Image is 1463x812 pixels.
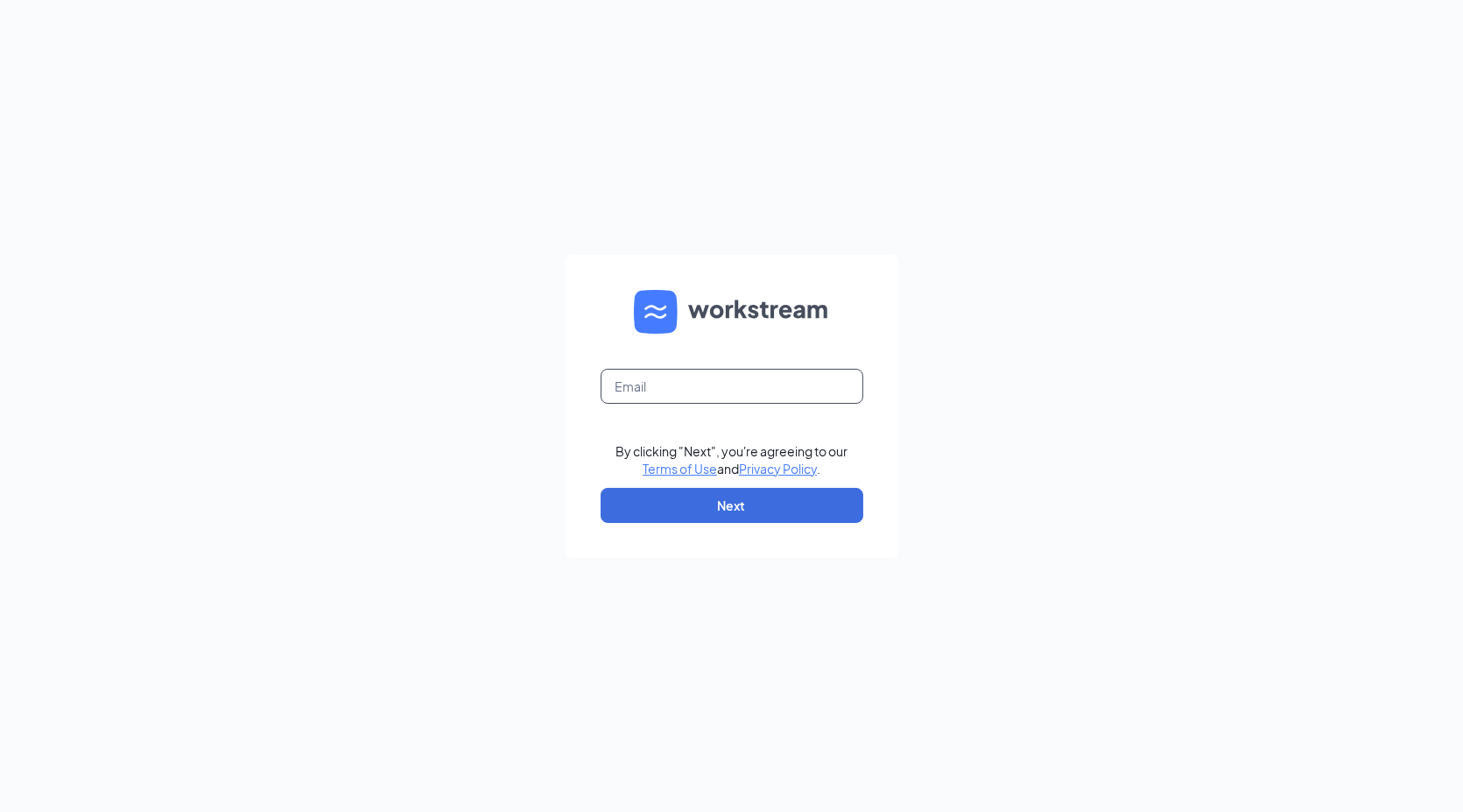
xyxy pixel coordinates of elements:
[634,290,830,334] img: WS logo and Workstream text
[643,461,717,477] a: Terms of Use
[739,461,817,477] a: Privacy Policy
[601,488,863,523] button: Next
[601,369,863,404] input: Email
[615,442,848,477] div: By clicking "Next", you're agreeing to our and .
